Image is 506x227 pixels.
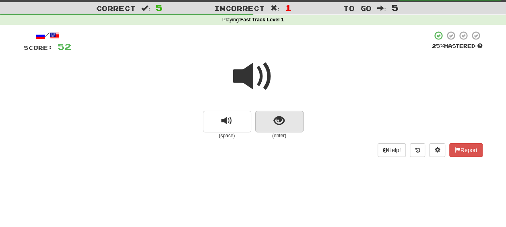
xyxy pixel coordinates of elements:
span: 52 [58,41,71,52]
span: : [271,5,279,12]
div: Mastered [432,43,483,50]
small: (enter) [255,132,304,139]
span: 1 [285,3,292,12]
strong: Fast Track Level 1 [240,17,284,23]
span: 25 % [432,43,444,49]
button: replay audio [203,111,251,132]
button: Round history (alt+y) [410,143,425,157]
span: Score: [24,44,53,51]
button: Report [449,143,482,157]
span: 5 [156,3,163,12]
span: : [141,5,150,12]
span: Correct [96,4,136,12]
div: / [24,31,71,41]
span: To go [343,4,372,12]
button: show sentence [255,111,304,132]
small: (space) [203,132,251,139]
span: Incorrect [214,4,265,12]
span: : [377,5,386,12]
span: 5 [392,3,399,12]
button: Help! [378,143,406,157]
